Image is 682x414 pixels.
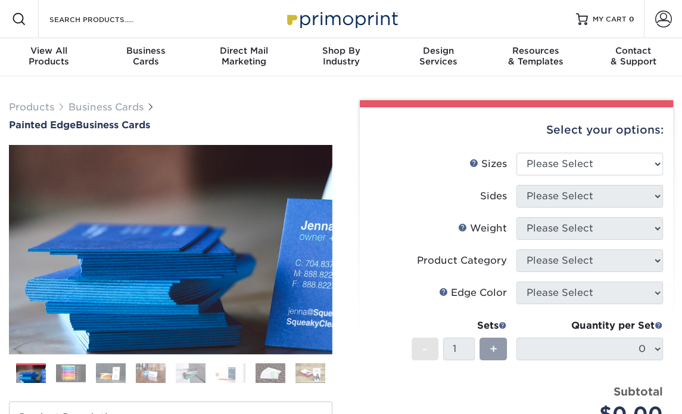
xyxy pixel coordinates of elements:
h1: Business Cards [9,119,332,131]
img: Business Cards 05 [176,363,205,383]
img: Business Cards 04 [136,363,166,383]
span: Resources [487,45,585,56]
img: Painted Edge 01 [9,88,332,412]
a: Shop ByIndustry [292,38,390,76]
a: Resources& Templates [487,38,585,76]
div: Quantity per Set [516,319,663,333]
img: Business Cards 02 [56,364,86,382]
img: Business Cards 08 [295,363,325,383]
div: Cards [98,45,195,67]
div: Sizes [469,157,507,171]
a: Business Cards [68,101,144,113]
a: DesignServices [390,38,487,76]
span: Contact [584,45,682,56]
span: + [490,340,497,358]
a: Contact& Support [584,38,682,76]
span: Business [98,45,195,56]
span: Shop By [292,45,390,56]
strong: Subtotal [614,385,663,398]
div: Select your options: [369,107,664,153]
span: Painted Edge [9,119,76,131]
span: 0 [629,15,634,23]
div: & Support [584,45,682,67]
img: Business Cards 03 [96,363,126,383]
div: Sides [480,189,507,203]
div: Industry [292,45,390,67]
div: Services [390,45,487,67]
a: Painted EdgeBusiness Cards [9,119,332,131]
span: Design [390,45,487,56]
a: Products [9,101,54,113]
div: Product Category [417,254,507,268]
div: & Templates [487,45,585,67]
img: Business Cards 06 [216,363,245,383]
div: Sets [412,319,507,333]
a: Direct MailMarketing [195,38,292,76]
span: Direct Mail [195,45,292,56]
div: Weight [458,221,507,236]
div: Edge Color [439,286,507,300]
span: MY CART [593,14,627,24]
img: Primoprint [282,6,401,32]
span: - [422,340,428,358]
img: Business Cards 07 [256,363,285,383]
div: Marketing [195,45,292,67]
img: Business Cards 01 [16,359,46,389]
a: BusinessCards [98,38,195,76]
input: SEARCH PRODUCTS..... [48,12,164,26]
